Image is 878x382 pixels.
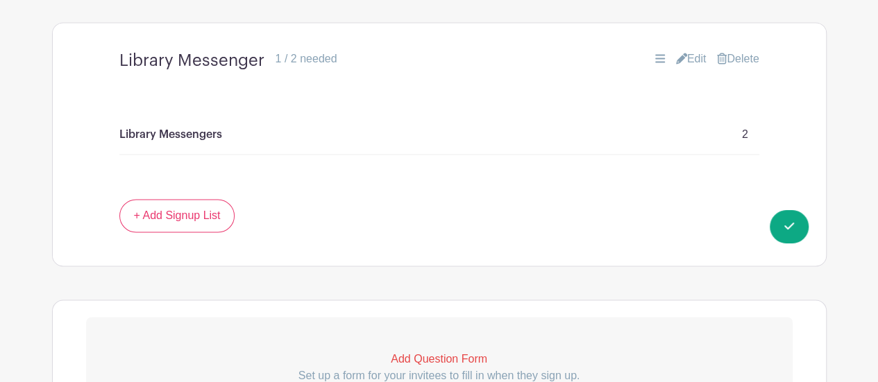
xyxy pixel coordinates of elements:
[86,350,793,367] p: Add Question Form
[276,51,337,67] div: 1 / 2 needed
[676,51,707,67] a: Edit
[717,51,759,67] a: Delete
[119,199,235,232] a: + Add Signup List
[119,51,264,71] h4: Library Messenger
[742,126,748,143] p: 2
[119,126,222,143] p: Library Messengers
